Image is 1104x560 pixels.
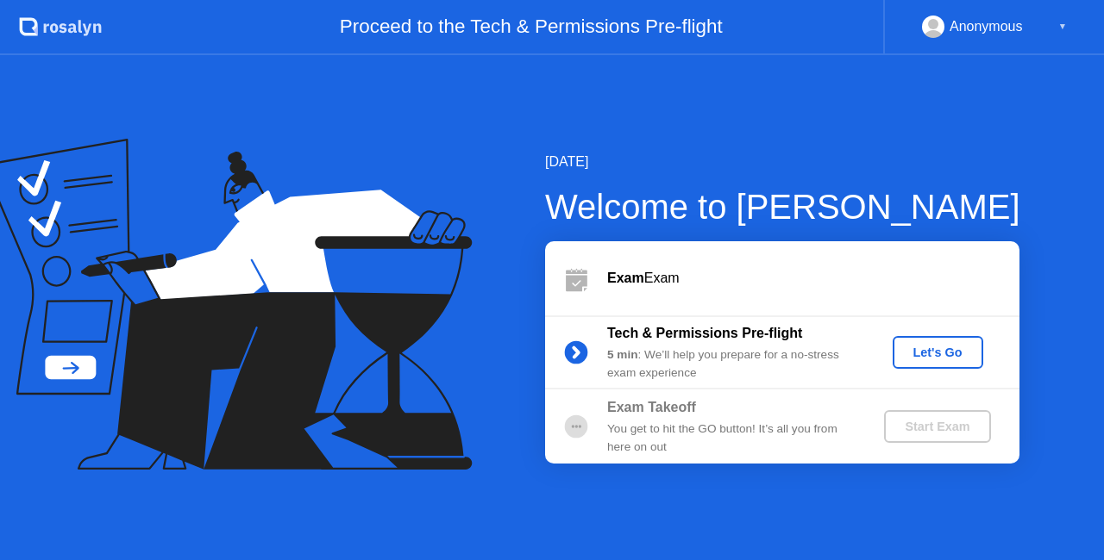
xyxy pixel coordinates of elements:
b: Tech & Permissions Pre-flight [607,326,802,340]
div: Let's Go [900,345,976,359]
div: [DATE] [545,152,1020,172]
b: Exam [607,271,644,285]
div: Welcome to [PERSON_NAME] [545,181,1020,233]
div: Start Exam [891,420,983,433]
div: Anonymous [950,16,1023,38]
button: Start Exam [884,410,990,443]
button: Let's Go [893,336,983,369]
b: Exam Takeoff [607,400,696,414]
div: ▼ [1058,16,1067,38]
div: : We’ll help you prepare for a no-stress exam experience [607,346,856,382]
b: 5 min [607,348,638,361]
div: Exam [607,268,1019,289]
div: You get to hit the GO button! It’s all you from here on out [607,420,856,456]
